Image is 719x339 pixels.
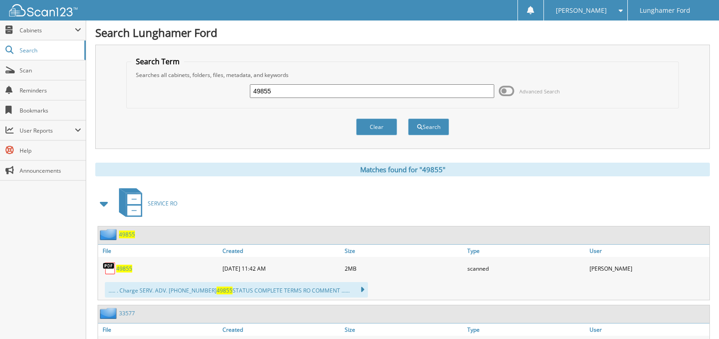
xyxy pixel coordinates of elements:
span: SERVICE RO [148,200,177,207]
div: [PERSON_NAME] [587,259,709,277]
a: Created [220,245,342,257]
a: Type [465,324,587,336]
div: [DATE] 11:42 AM [220,259,342,277]
img: scan123-logo-white.svg [9,4,78,16]
div: scanned [465,259,587,277]
div: ..... . Charge SERV. ADV. [PHONE_NUMBER] STATUS COMPLETE TERMS RO COMMENT ...... [105,282,368,298]
a: User [587,245,709,257]
span: User Reports [20,127,75,134]
span: Announcements [20,167,81,175]
a: File [98,324,220,336]
a: Created [220,324,342,336]
div: Matches found for "49855" [95,163,710,176]
iframe: Chat Widget [673,295,719,339]
a: 33577 [119,309,135,317]
a: Size [342,324,465,336]
div: Searches all cabinets, folders, files, metadata, and keywords [131,71,673,79]
img: PDF.png [103,262,116,275]
img: folder2.png [100,308,119,319]
span: Search [20,46,80,54]
button: Clear [356,118,397,135]
a: File [98,245,220,257]
span: Scan [20,67,81,74]
span: Help [20,147,81,154]
legend: Search Term [131,56,184,67]
span: 49855 [217,287,233,294]
a: 49855 [119,231,135,238]
h1: Search Lunghamer Ford [95,25,710,40]
span: Advanced Search [519,88,560,95]
span: [PERSON_NAME] [556,8,607,13]
a: 49855 [116,265,132,272]
a: User [587,324,709,336]
button: Search [408,118,449,135]
span: Lunghamer Ford [640,8,690,13]
span: Cabinets [20,26,75,34]
img: folder2.png [100,229,119,240]
span: Bookmarks [20,107,81,114]
a: SERVICE RO [114,185,177,221]
a: Size [342,245,465,257]
div: 2MB [342,259,465,277]
span: Reminders [20,87,81,94]
a: Type [465,245,587,257]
